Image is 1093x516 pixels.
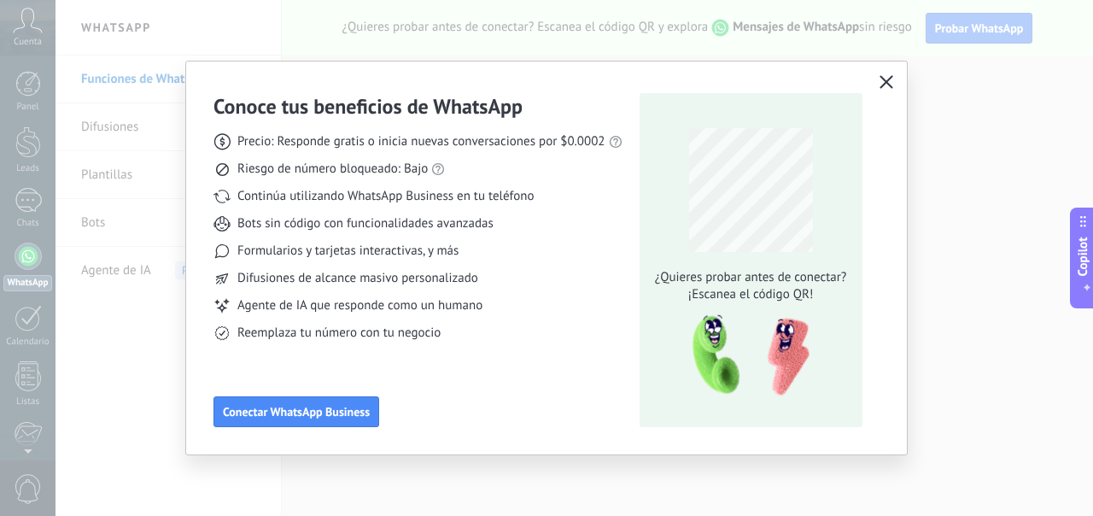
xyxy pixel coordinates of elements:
span: Conectar WhatsApp Business [223,406,370,418]
span: Precio: Responde gratis o inicia nuevas conversaciones por $0.0002 [237,133,605,150]
h3: Conoce tus beneficios de WhatsApp [213,93,523,120]
span: Difusiones de alcance masivo personalizado [237,270,478,287]
button: Conectar WhatsApp Business [213,396,379,427]
span: Bots sin código con funcionalidades avanzadas [237,215,494,232]
img: qr-pic-1x.png [678,310,813,402]
span: Continúa utilizando WhatsApp Business en tu teléfono [237,188,534,205]
span: ¿Quieres probar antes de conectar? [650,269,851,286]
span: Riesgo de número bloqueado: Bajo [237,161,428,178]
span: Formularios y tarjetas interactivas, y más [237,243,459,260]
span: Agente de IA que responde como un humano [237,297,482,314]
span: ¡Escanea el código QR! [650,286,851,303]
span: Copilot [1074,237,1091,277]
span: Reemplaza tu número con tu negocio [237,325,441,342]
